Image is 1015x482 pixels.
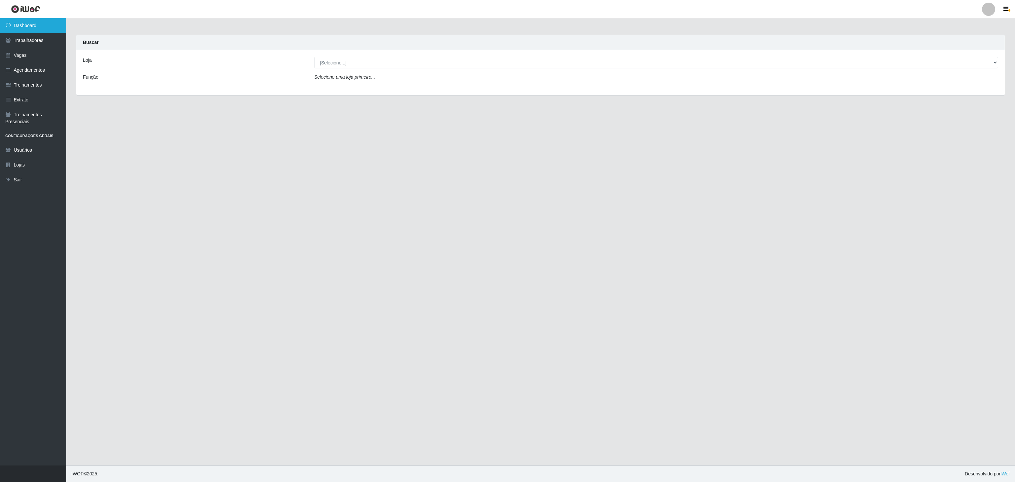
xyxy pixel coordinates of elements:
[71,471,84,476] span: IWOF
[83,74,98,81] label: Função
[965,470,1010,477] span: Desenvolvido por
[11,5,40,13] img: CoreUI Logo
[1000,471,1010,476] a: iWof
[83,40,98,45] strong: Buscar
[314,74,375,80] i: Selecione uma loja primeiro...
[83,57,92,64] label: Loja
[71,470,98,477] span: © 2025 .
